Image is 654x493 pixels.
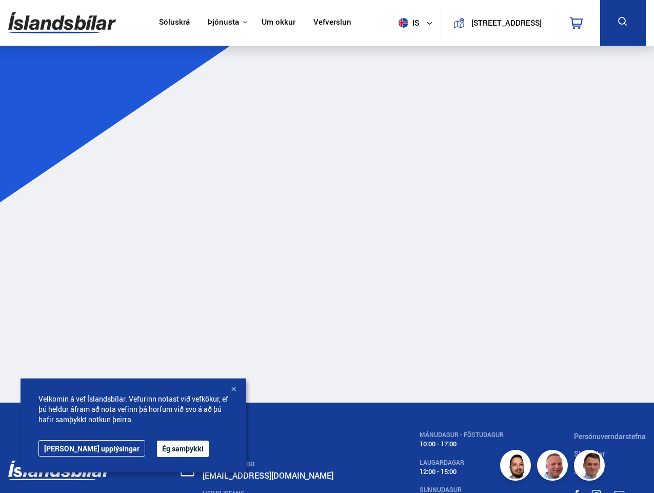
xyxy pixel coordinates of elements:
a: Skilmalar [574,449,605,459]
img: siFngHWaQ9KaOqBr.png [539,451,569,482]
div: SENDA SKILABOÐ [203,461,350,468]
img: svg+xml;base64,PHN2ZyB4bWxucz0iaHR0cDovL3d3dy53My5vcmcvMjAwMC9zdmciIHdpZHRoPSI1MTIiIGhlaWdodD0iNT... [399,18,408,28]
a: [STREET_ADDRESS] [447,8,551,37]
a: [PERSON_NAME] upplýsingar [38,440,145,457]
div: 12:00 - 15:00 [420,468,504,476]
div: LAUGARDAGAR [420,459,504,466]
a: [EMAIL_ADDRESS][DOMAIN_NAME] [203,470,333,481]
a: Söluskrá [159,17,190,28]
button: is [394,8,441,38]
div: MÁNUDAGUR - FÖSTUDAGUR [420,431,504,439]
div: 10:00 - 17:00 [420,440,504,448]
span: Velkomin á vef Íslandsbílar. Vefurinn notast við vefkökur, ef þú heldur áfram að nota vefinn þá h... [38,394,228,425]
a: Persónuverndarstefna [574,431,646,441]
button: Ég samþykki [157,441,209,457]
button: [STREET_ADDRESS] [469,18,544,27]
a: Um okkur [262,17,295,28]
div: SÍMI [203,431,350,439]
img: nhp88E3Fdnt1Opn2.png [502,451,532,482]
button: Þjónusta [208,17,239,27]
span: is [394,18,420,28]
button: Opna LiveChat spjallviðmót [8,4,39,35]
a: Vefverslun [313,17,351,28]
img: G0Ugv5HjCgRt.svg [8,6,116,40]
img: FbJEzSuNWCJXmdc-.webp [576,451,606,482]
